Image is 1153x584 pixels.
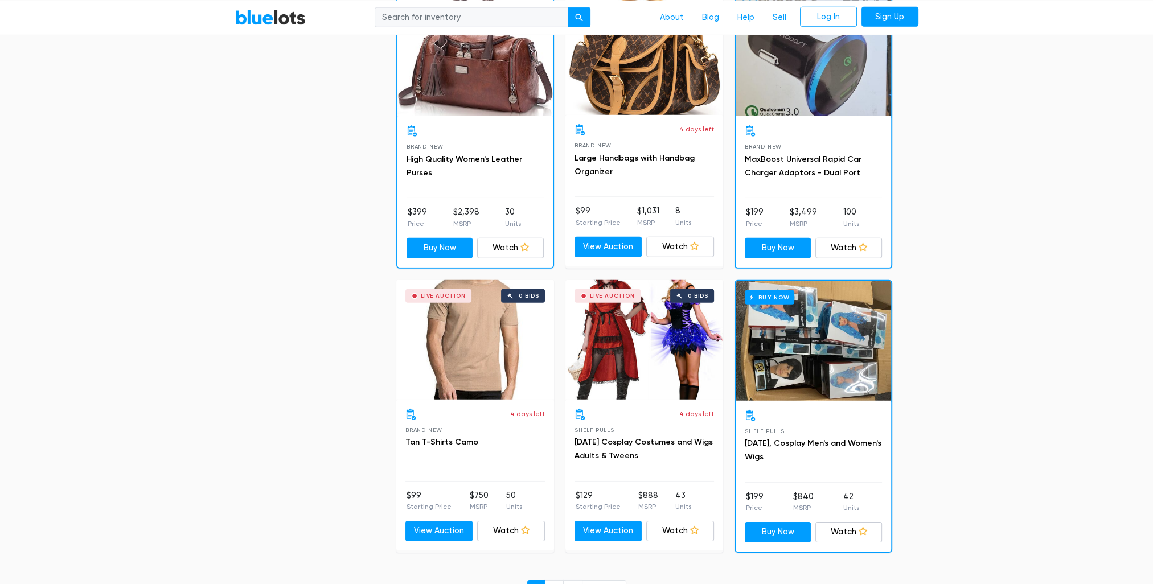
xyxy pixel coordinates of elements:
[815,522,882,542] a: Watch
[575,153,695,176] a: Large Handbags with Handbag Organizer
[453,219,479,229] p: MSRP
[861,6,918,27] a: Sign Up
[675,490,691,512] li: 43
[679,124,714,134] p: 4 days left
[375,7,568,27] input: Search for inventory
[736,281,891,401] a: Buy Now
[764,6,795,28] a: Sell
[638,490,658,512] li: $888
[469,490,488,512] li: $750
[453,206,479,229] li: $2,398
[745,522,811,542] a: Buy Now
[575,521,642,541] a: View Auction
[505,206,521,229] li: 30
[637,217,659,228] p: MSRP
[477,238,544,258] a: Watch
[408,206,427,229] li: $399
[728,6,764,28] a: Help
[790,219,817,229] p: MSRP
[477,521,545,541] a: Watch
[675,205,691,228] li: 8
[638,501,658,512] p: MSRP
[421,293,466,299] div: Live Auction
[405,437,478,447] a: Tan T-Shirts Camo
[745,428,785,434] span: Shelf Pulls
[519,293,539,299] div: 0 bids
[646,237,714,257] a: Watch
[745,438,881,462] a: [DATE], Cosplay Men's and Women's Wigs
[637,205,659,228] li: $1,031
[746,491,764,513] li: $199
[745,154,861,178] a: MaxBoost Universal Rapid Car Charger Adaptors - Dual Port
[815,238,882,258] a: Watch
[693,6,728,28] a: Blog
[590,293,635,299] div: Live Auction
[575,237,642,257] a: View Auction
[408,219,427,229] p: Price
[575,427,614,433] span: Shelf Pulls
[746,219,764,229] p: Price
[688,293,708,299] div: 0 bids
[651,6,693,28] a: About
[675,501,691,512] p: Units
[505,219,521,229] p: Units
[646,521,714,541] a: Watch
[793,491,814,513] li: $840
[843,219,859,229] p: Units
[675,217,691,228] p: Units
[407,143,444,150] span: Brand New
[800,6,857,27] a: Log In
[745,290,794,305] h6: Buy Now
[746,206,764,229] li: $199
[506,490,522,512] li: 50
[407,501,452,512] p: Starting Price
[576,490,621,512] li: $129
[469,501,488,512] p: MSRP
[679,409,714,419] p: 4 days left
[396,280,554,400] a: Live Auction 0 bids
[790,206,817,229] li: $3,499
[576,501,621,512] p: Starting Price
[843,491,859,513] li: 42
[407,238,473,258] a: Buy Now
[576,205,621,228] li: $99
[843,206,859,229] li: 100
[405,427,442,433] span: Brand New
[576,217,621,228] p: Starting Price
[407,154,522,178] a: High Quality Women's Leather Purses
[575,142,612,149] span: Brand New
[407,490,452,512] li: $99
[405,521,473,541] a: View Auction
[575,437,713,460] a: [DATE] Cosplay Costumes and Wigs Adults & Tweens
[745,143,782,150] span: Brand New
[793,503,814,513] p: MSRP
[235,9,306,25] a: BlueLots
[843,503,859,513] p: Units
[510,409,545,419] p: 4 days left
[565,280,723,400] a: Live Auction 0 bids
[746,503,764,513] p: Price
[745,238,811,258] a: Buy Now
[506,501,522,512] p: Units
